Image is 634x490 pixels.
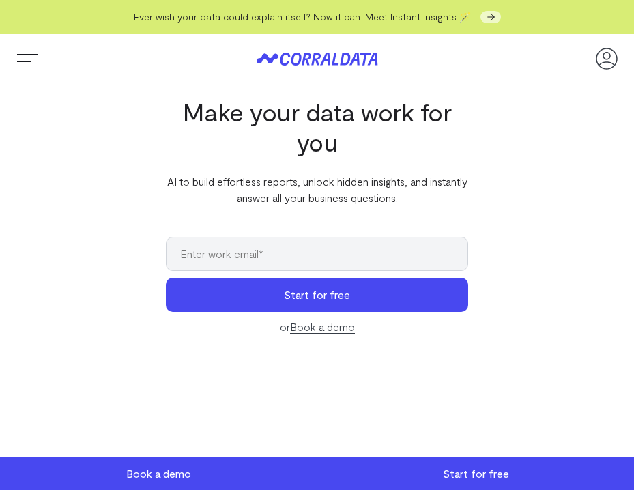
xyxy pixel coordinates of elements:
span: Start for free [443,467,509,480]
a: Book a demo [290,320,355,334]
input: Enter work email* [166,237,468,271]
p: AI to build effortless reports, unlock hidden insights, and instantly answer all your business qu... [166,173,468,206]
button: Trigger Menu [14,45,41,72]
span: Book a demo [126,467,191,480]
button: Start for free [166,278,468,312]
h1: Make your data work for you [166,97,468,157]
span: Ever wish your data could explain itself? Now it can. Meet Instant Insights 🪄 [134,11,471,23]
a: Start for free [317,457,634,490]
div: or [166,319,468,335]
